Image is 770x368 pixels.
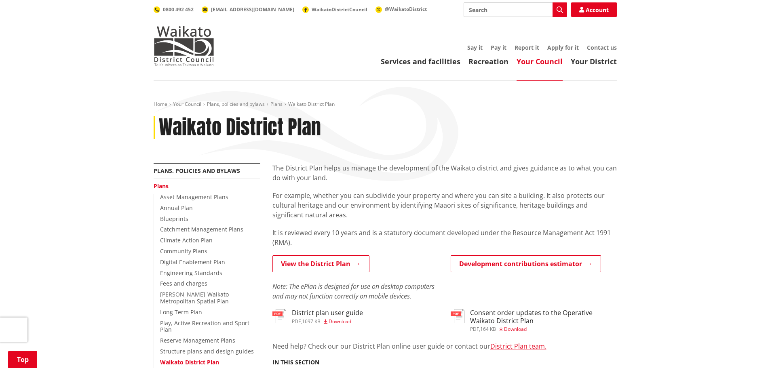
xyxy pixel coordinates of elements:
a: Plans, policies and bylaws [207,101,265,107]
a: Home [154,101,167,107]
img: document-pdf.svg [451,309,464,323]
a: Development contributions estimator [451,255,601,272]
span: 1697 KB [302,318,321,325]
a: View the District Plan [272,255,369,272]
span: 0800 492 452 [163,6,194,13]
a: Climate Action Plan [160,236,213,244]
span: pdf [470,326,479,332]
span: [EMAIL_ADDRESS][DOMAIN_NAME] [211,6,294,13]
a: Services and facilities [381,57,460,66]
img: document-pdf.svg [272,309,286,323]
a: 0800 492 452 [154,6,194,13]
a: [EMAIL_ADDRESS][DOMAIN_NAME] [202,6,294,13]
a: Asset Management Plans [160,193,228,201]
a: Reserve Management Plans [160,336,235,344]
a: @WaikatoDistrict [376,6,427,13]
a: Digital Enablement Plan [160,258,225,266]
a: Blueprints [160,215,188,223]
span: Waikato District Plan [288,101,335,107]
span: @WaikatoDistrict [385,6,427,13]
a: Your District [571,57,617,66]
p: It is reviewed every 10 years and is a statutory document developed under the Resource Management... [272,228,617,247]
a: Pay it [491,44,506,51]
h3: Consent order updates to the Operative Waikato District Plan [470,309,617,324]
div: , [292,319,363,324]
h5: In this section [272,359,319,366]
a: Top [8,351,37,368]
em: Note: The ePlan is designed for use on desktop computers and may not function correctly on mobile... [272,282,435,301]
h3: District plan user guide [292,309,363,317]
p: The District Plan helps us manage the development of the Waikato district and gives guidance as t... [272,163,617,183]
a: Report it [515,44,539,51]
div: , [470,327,617,332]
a: Say it [467,44,483,51]
a: Account [571,2,617,17]
span: 164 KB [480,326,496,332]
h1: Waikato District Plan [159,116,321,139]
a: [PERSON_NAME]-Waikato Metropolitan Spatial Plan [160,290,229,305]
a: Long Term Plan [160,308,202,316]
a: Recreation [468,57,508,66]
a: District plan user guide pdf,1697 KB Download [272,309,363,324]
span: WaikatoDistrictCouncil [312,6,367,13]
a: Consent order updates to the Operative Waikato District Plan pdf,164 KB Download [451,309,617,331]
a: Fees and charges [160,280,207,287]
a: Structure plans and design guides [160,347,254,355]
a: Engineering Standards [160,269,222,277]
span: Download [329,318,351,325]
p: Need help? Check our our District Plan online user guide or contact our [272,341,617,351]
a: Waikato District Plan [160,358,219,366]
a: Contact us [587,44,617,51]
a: Apply for it [547,44,579,51]
a: Your Council [173,101,201,107]
a: WaikatoDistrictCouncil [302,6,367,13]
p: For example, whether you can subdivide your property and where you can site a building. It also p... [272,191,617,220]
a: Play, Active Recreation and Sport Plan [160,319,249,334]
a: District Plan team. [490,342,546,351]
a: Your Council [517,57,563,66]
a: Plans [154,182,169,190]
img: Waikato District Council - Te Kaunihera aa Takiwaa o Waikato [154,26,214,66]
span: Download [504,326,527,332]
a: Community Plans [160,247,207,255]
a: Annual Plan [160,204,193,212]
a: Catchment Management Plans [160,225,243,233]
a: Plans, policies and bylaws [154,167,240,175]
span: pdf [292,318,301,325]
a: Plans [270,101,283,107]
input: Search input [464,2,567,17]
nav: breadcrumb [154,101,617,108]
